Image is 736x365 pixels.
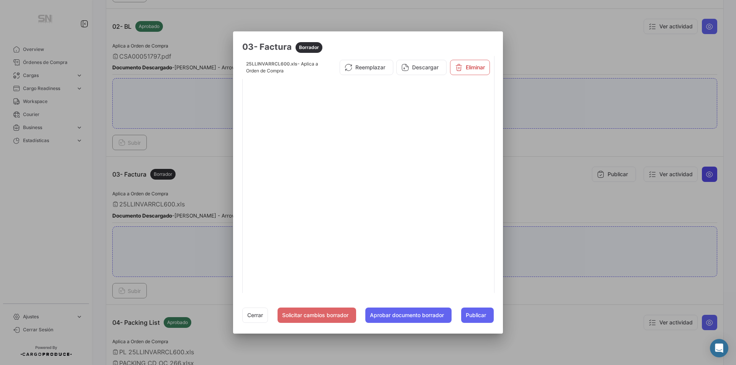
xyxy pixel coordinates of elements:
[461,308,494,323] button: Publicar
[710,339,728,357] div: Abrir Intercom Messenger
[396,60,447,75] button: Descargar
[242,41,494,53] h3: 03- Factura
[278,308,356,323] button: Solicitar cambios borrador
[246,61,297,67] span: 25LLINVARRCL600.xls
[450,60,490,75] button: Eliminar
[340,60,393,75] button: Reemplazar
[242,308,268,323] button: Cerrar
[466,311,486,319] span: Publicar
[365,308,452,323] button: Aprobar documento borrador
[299,44,319,51] span: Borrador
